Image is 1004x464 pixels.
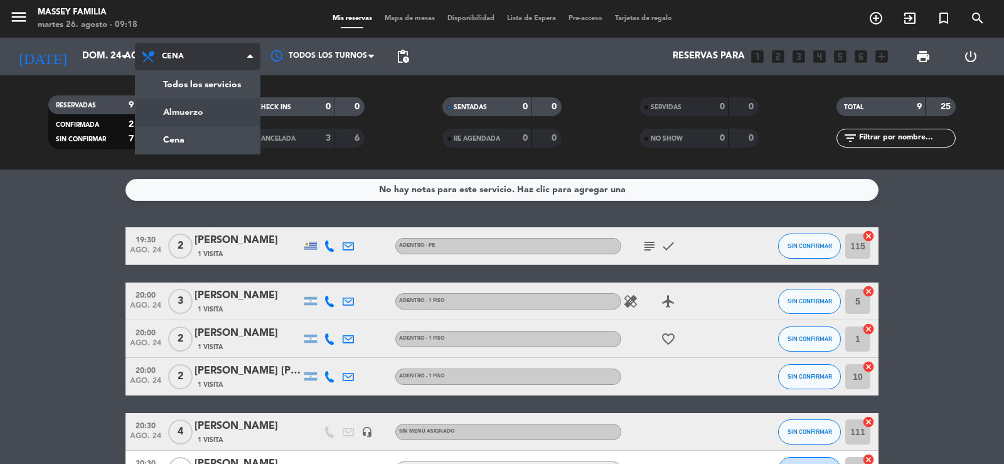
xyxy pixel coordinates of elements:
div: LOG OUT [947,38,995,75]
span: SENTADAS [454,104,487,111]
span: 4 [168,419,193,445]
strong: 0 [355,102,362,111]
span: ago. 24 [130,246,161,261]
span: Adentro - PB [399,243,435,248]
strong: 25 [941,102,953,111]
button: SIN CONFIRMAR [778,419,841,445]
span: Adentro - 1 Piso [399,298,445,303]
img: Apple [5,184,36,194]
strong: 0 [749,102,756,111]
i: power_settings_new [963,49,978,64]
span: print [916,49,931,64]
i: looks_two [770,48,786,65]
span: 2 [168,326,193,352]
span: 3 [168,289,193,314]
i: exit_to_app [902,11,917,26]
span: Bono de bienvenida de 15€! [10,89,123,100]
strong: 0 [720,134,725,143]
i: headset_mic [361,426,373,438]
span: Lista de Espera [501,15,562,22]
div: MASSEY FAMILIA [38,6,137,19]
span: 20:00 [130,325,161,339]
button: SIN CONFIRMAR [778,326,841,352]
span: TOTAL [844,104,863,111]
span: 1 Visita [198,380,223,390]
img: Facebook [5,156,52,166]
img: Google [5,143,42,153]
span: SIN CONFIRMAR [788,335,832,342]
span: RE AGENDADA [454,136,500,142]
button: SIN CONFIRMAR [778,364,841,389]
span: Mis reservas [326,15,378,22]
i: cancel [862,285,875,298]
span: Disponibilidad [441,15,501,22]
span: 20:00 [130,362,161,377]
span: ago. 24 [130,432,161,446]
span: 1 Visita [198,435,223,445]
div: [PERSON_NAME] [195,232,301,249]
span: 19:30 [130,232,161,246]
i: cancel [862,230,875,242]
strong: 3 [326,134,331,143]
span: SIN CONFIRMAR [788,428,832,435]
i: add_box [873,48,890,65]
div: [PERSON_NAME] [PERSON_NAME] [195,363,301,379]
div: martes 26. agosto - 09:18 [38,19,137,31]
span: Adentro - 1 Piso [399,374,445,379]
i: looks_3 [791,48,807,65]
a: Almuerzo [136,99,260,126]
strong: 0 [326,102,331,111]
span: ago. 24 [130,339,161,353]
span: 2 [168,364,193,389]
strong: 0 [523,102,528,111]
div: [PERSON_NAME] [195,325,301,342]
button: SIN CONFIRMAR [778,289,841,314]
button: menu [9,8,28,31]
strong: 6 [355,134,362,143]
span: SIN CONFIRMAR [788,242,832,249]
a: Cena [136,126,260,154]
span: RESERVADAS [56,102,96,109]
i: looks_5 [832,48,848,65]
i: filter_list [843,131,858,146]
i: looks_one [749,48,766,65]
strong: 9 [917,102,922,111]
span: 1 Visita [198,305,223,315]
strong: 9 [129,100,134,109]
a: Todos los servicios [136,71,260,99]
strong: 0 [552,102,559,111]
span: SIN CONFIRMAR [788,373,832,380]
span: SERVIDAS [651,104,681,111]
span: 20:30 [130,418,161,432]
div: [PERSON_NAME] [195,418,301,434]
span: Cena [162,52,184,61]
span: bono de bienvenida de 15€ [114,115,222,126]
span: Iniciar sesión [5,101,54,111]
i: cancel [862,360,875,373]
i: cancel [862,416,875,428]
i: looks_4 [811,48,828,65]
span: Regístrate con Email [36,170,114,180]
span: ago. 24 [130,301,161,316]
i: turned_in_not [936,11,951,26]
span: Ver ahorros [5,81,48,90]
i: add_circle_outline [868,11,884,26]
span: Mapa de mesas [378,15,441,22]
i: subject [642,239,657,254]
span: NO SHOW [651,136,683,142]
span: ago. 24 [130,377,161,391]
i: menu [9,8,28,26]
i: healing [623,294,638,309]
i: [DATE] [9,43,76,70]
span: Regístrate con Facebook [52,156,146,166]
i: cancel [862,323,875,335]
span: Reservas para [673,51,745,62]
i: search [970,11,985,26]
span: CANCELADA [257,136,296,142]
span: Adentro - 1 Piso [399,336,445,341]
span: 2 [168,234,193,259]
img: Email [5,170,36,180]
span: CONFIRMADA [56,122,99,128]
span: SIN CONFIRMAR [788,298,832,305]
input: Filtrar por nombre... [858,131,955,145]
